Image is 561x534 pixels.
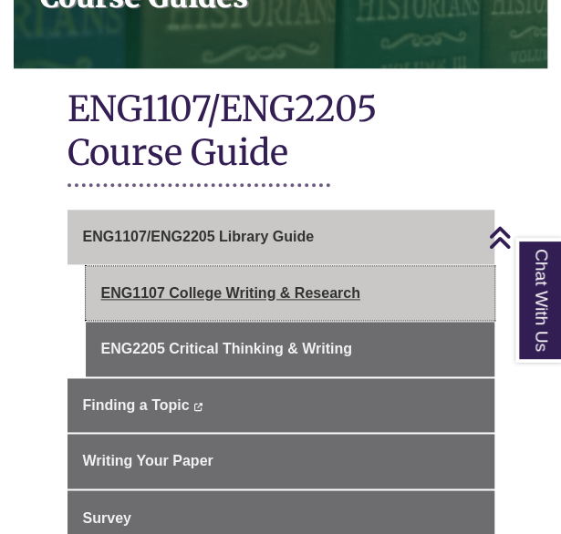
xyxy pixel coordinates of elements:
span: ENG1107/ENG2205 Library Guide [83,229,314,244]
a: ENG1107/ENG2205 Library Guide [68,210,494,264]
span: Finding a Topic [83,397,190,413]
a: ENG1107 College Writing & Research [86,266,494,321]
span: Writing Your Paper [83,453,213,468]
a: ENG2205 Critical Thinking & Writing [86,322,494,376]
span: Survey [83,509,131,525]
a: Back to Top [488,225,556,250]
h1: ENG1107/ENG2205 Course Guide [68,87,494,179]
a: Finding a Topic [68,378,494,433]
i: This link opens in a new window [193,403,203,411]
a: Writing Your Paper [68,434,494,488]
